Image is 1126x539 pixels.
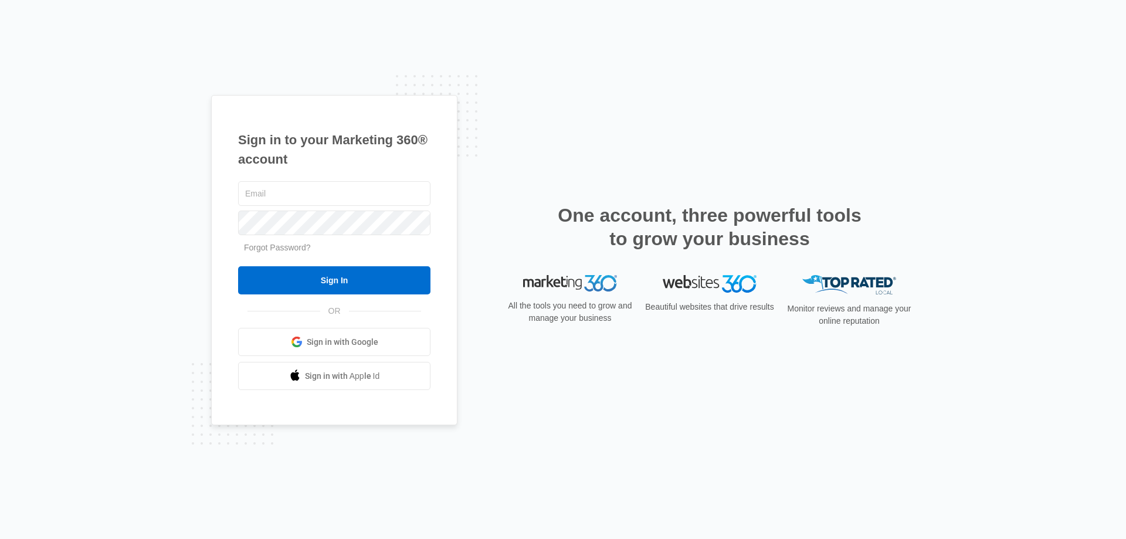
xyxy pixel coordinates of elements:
[238,328,430,356] a: Sign in with Google
[238,362,430,390] a: Sign in with Apple Id
[523,275,617,291] img: Marketing 360
[784,303,915,327] p: Monitor reviews and manage your online reputation
[238,130,430,169] h1: Sign in to your Marketing 360® account
[238,266,430,294] input: Sign In
[320,305,349,317] span: OR
[644,301,775,313] p: Beautiful websites that drive results
[305,370,380,382] span: Sign in with Apple Id
[554,204,865,250] h2: One account, three powerful tools to grow your business
[307,336,378,348] span: Sign in with Google
[238,181,430,206] input: Email
[504,300,636,324] p: All the tools you need to grow and manage your business
[244,243,311,252] a: Forgot Password?
[663,275,757,292] img: Websites 360
[802,275,896,294] img: Top Rated Local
